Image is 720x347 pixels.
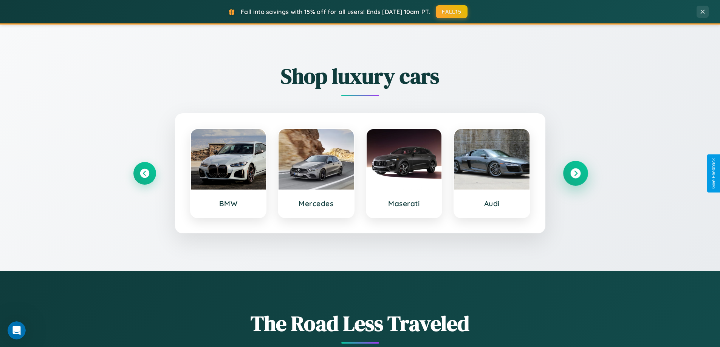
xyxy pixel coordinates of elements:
[374,199,434,208] h3: Maserati
[462,199,522,208] h3: Audi
[133,62,587,91] h2: Shop luxury cars
[241,8,430,15] span: Fall into savings with 15% off for all users! Ends [DATE] 10am PT.
[8,321,26,339] iframe: Intercom live chat
[436,5,468,18] button: FALL15
[711,158,716,189] div: Give Feedback
[133,309,587,338] h1: The Road Less Traveled
[198,199,259,208] h3: BMW
[286,199,346,208] h3: Mercedes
